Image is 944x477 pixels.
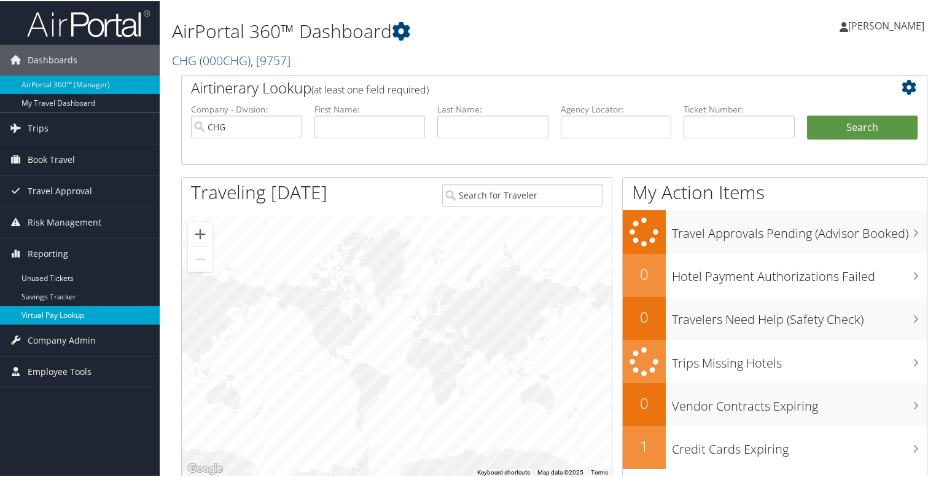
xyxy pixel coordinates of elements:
[442,183,603,205] input: Search for Traveler
[185,460,225,476] a: Open this area in Google Maps (opens a new window)
[28,112,49,143] span: Trips
[27,8,150,37] img: airportal-logo.png
[185,460,225,476] img: Google
[191,178,327,204] h1: Traveling [DATE]
[623,178,927,204] h1: My Action Items
[172,17,682,43] h1: AirPortal 360™ Dashboard
[623,253,927,296] a: 0Hotel Payment Authorizations Failed
[623,306,666,326] h2: 0
[188,246,213,270] button: Zoom out
[537,468,583,475] span: Map data ©2025
[28,237,68,268] span: Reporting
[623,425,927,468] a: 1Credit Cards Expiring
[672,261,927,284] h3: Hotel Payment Authorizations Failed
[437,102,548,114] label: Last Name:
[28,324,96,355] span: Company Admin
[807,114,918,139] button: Search
[623,296,927,339] a: 0Travelers Need Help (Safety Check)
[28,206,101,237] span: Risk Management
[672,347,927,371] h3: Trips Missing Hotels
[623,262,666,283] h2: 0
[200,51,251,68] span: ( 000CHG )
[684,102,795,114] label: Ticket Number:
[314,102,426,114] label: First Name:
[172,51,291,68] a: CHG
[672,304,927,327] h3: Travelers Need Help (Safety Check)
[623,392,666,412] h2: 0
[623,209,927,253] a: Travel Approvals Pending (Advisor Booked)
[672,433,927,457] h3: Credit Cards Expiring
[623,435,666,455] h2: 1
[191,102,302,114] label: Company - Division:
[840,6,937,43] a: [PERSON_NAME]
[477,467,530,476] button: Keyboard shortcuts
[672,390,927,414] h3: Vendor Contracts Expiring
[28,143,75,174] span: Book Travel
[188,221,213,245] button: Zoom in
[848,18,924,31] span: [PERSON_NAME]
[28,175,92,205] span: Travel Approval
[311,82,429,95] span: (at least one field required)
[623,339,927,382] a: Trips Missing Hotels
[251,51,291,68] span: , [ 9757 ]
[561,102,672,114] label: Agency Locator:
[672,218,927,241] h3: Travel Approvals Pending (Advisor Booked)
[623,382,927,425] a: 0Vendor Contracts Expiring
[191,76,856,97] h2: Airtinerary Lookup
[28,355,92,386] span: Employee Tools
[591,468,608,475] a: Terms (opens in new tab)
[28,44,77,74] span: Dashboards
